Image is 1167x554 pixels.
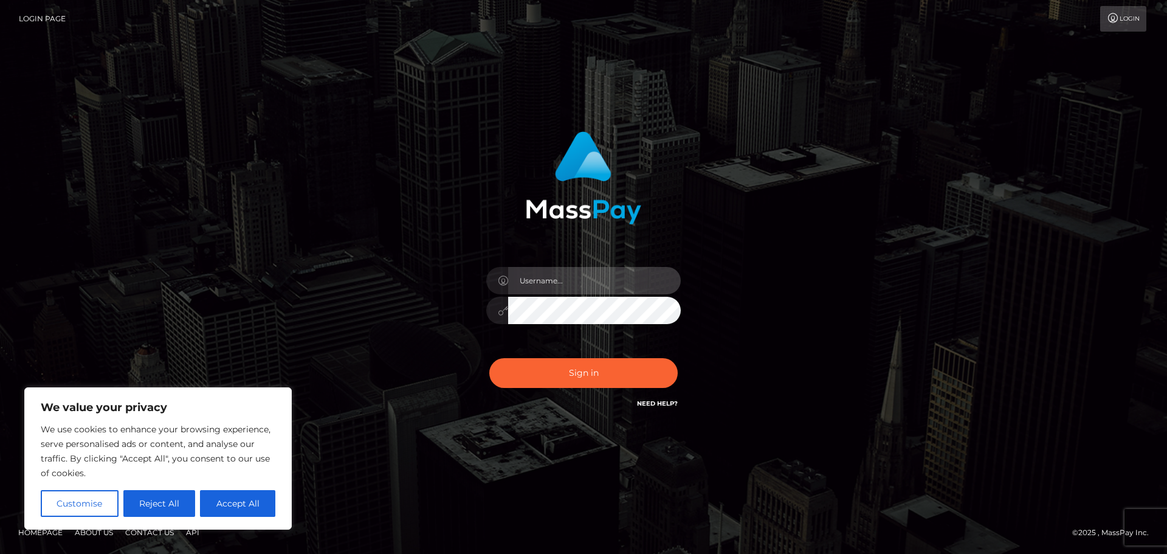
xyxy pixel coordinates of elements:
[41,490,119,517] button: Customise
[13,523,67,542] a: Homepage
[1072,526,1158,539] div: © 2025 , MassPay Inc.
[41,400,275,415] p: We value your privacy
[508,267,681,294] input: Username...
[1100,6,1146,32] a: Login
[526,131,641,224] img: MassPay Login
[120,523,179,542] a: Contact Us
[70,523,118,542] a: About Us
[19,6,66,32] a: Login Page
[200,490,275,517] button: Accept All
[123,490,196,517] button: Reject All
[41,422,275,480] p: We use cookies to enhance your browsing experience, serve personalised ads or content, and analys...
[489,358,678,388] button: Sign in
[637,400,678,407] a: Need Help?
[181,523,204,542] a: API
[24,387,292,530] div: We value your privacy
